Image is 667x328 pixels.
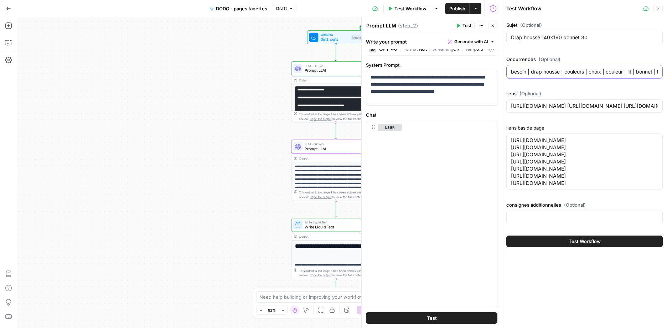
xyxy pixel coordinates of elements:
[305,220,364,224] span: Write Liquid Text
[335,279,337,296] g: Edge from step_4 to end
[383,3,431,14] button: Test Workflow
[520,21,542,29] span: (Optional)
[403,46,418,52] span: Format
[291,30,381,44] div: WorkflowSet InputsInputs
[398,22,418,29] span: ( step_2 )
[506,236,663,247] button: Test Workflow
[268,307,276,313] span: 81%
[378,124,402,131] button: user
[366,61,497,69] label: System Prompt
[519,90,541,97] span: (Optional)
[299,112,378,121] div: This output is too large & has been abbreviated for review. to view the full content.
[305,67,365,73] span: Prompt LLM
[445,37,497,46] button: Generate with AI
[539,56,560,63] span: (Optional)
[310,117,331,121] span: Copy the output
[460,45,465,52] span: |
[427,45,432,52] span: |
[506,90,663,97] label: liens
[205,3,272,14] button: DODO - pages facettes
[321,32,349,37] span: Workflow
[427,314,437,322] span: Test
[366,312,497,324] button: Test
[299,234,364,239] div: Output
[276,5,287,12] span: Draft
[476,46,483,52] span: 0.5
[569,238,601,245] span: Test Workflow
[564,201,586,208] span: (Optional)
[305,142,360,146] span: LLM · GPT-4o
[454,39,488,45] span: Generate with AI
[299,78,364,82] div: Output
[453,46,460,52] span: ON
[310,273,331,277] span: Copy the output
[506,56,663,63] label: Occurrences
[366,111,497,118] label: Chat
[335,122,337,139] g: Edge from step_1 to step_2
[305,146,360,151] span: Prompt LLM
[400,45,403,52] span: |
[351,35,362,40] div: Inputs
[465,46,476,52] span: Temp
[321,36,349,42] span: Set Inputs
[506,201,663,208] label: consignes additionnelles
[362,34,502,49] div: Write your prompt
[506,21,663,29] label: Sujet
[299,268,378,278] div: This output is too large & has been abbreviated for review. to view the full content.
[305,64,365,68] span: LLM · GPT-4o
[216,5,267,12] span: DODO - pages facettes
[511,137,658,187] textarea: [URL][DOMAIN_NAME] [URL][DOMAIN_NAME] [URL][DOMAIN_NAME] [URL][DOMAIN_NAME] [URL][DOMAIN_NAME] [U...
[305,224,364,230] span: Write Liquid Text
[310,195,331,199] span: Copy the output
[366,22,396,29] textarea: Prompt LLM
[453,21,475,30] button: Test
[432,46,453,52] span: Streaming
[462,22,471,29] span: Test
[394,5,426,12] span: Test Workflow
[506,124,663,131] label: liens bas de page
[299,156,364,161] div: Output
[445,3,470,14] button: Publish
[418,46,427,52] span: Text
[449,5,465,12] span: Publish
[335,201,337,217] g: Edge from step_2 to step_4
[299,190,378,200] div: This output is too large & has been abbreviated for review. to view the full content.
[273,4,296,13] button: Draft
[335,44,337,61] g: Edge from start to step_1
